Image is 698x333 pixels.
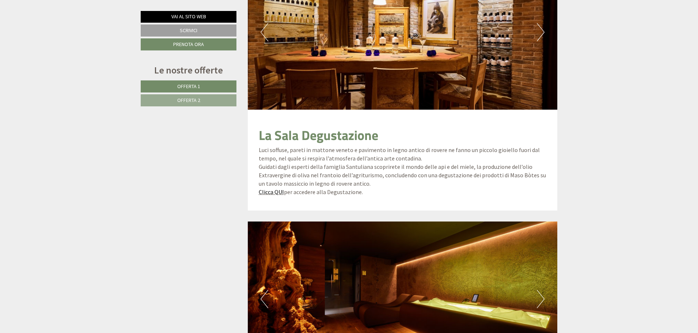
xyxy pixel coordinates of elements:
[259,146,547,196] p: Luci soffuse, pareti in mattone veneto e pavimento in legno antico di rovere ne fanno un piccolo ...
[177,83,200,90] span: Offerta 1
[141,11,236,23] a: Vai al sito web
[261,290,268,308] button: Previous
[259,128,547,143] h1: La Sala Degustazione
[537,23,545,41] button: Next
[141,38,236,50] a: Prenota ora
[537,290,545,308] button: Next
[261,23,268,41] button: Previous
[141,63,236,77] div: Le nostre offerte
[177,97,200,103] span: Offerta 2
[259,188,284,196] a: Clicca QUI
[141,24,236,37] a: Scrivici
